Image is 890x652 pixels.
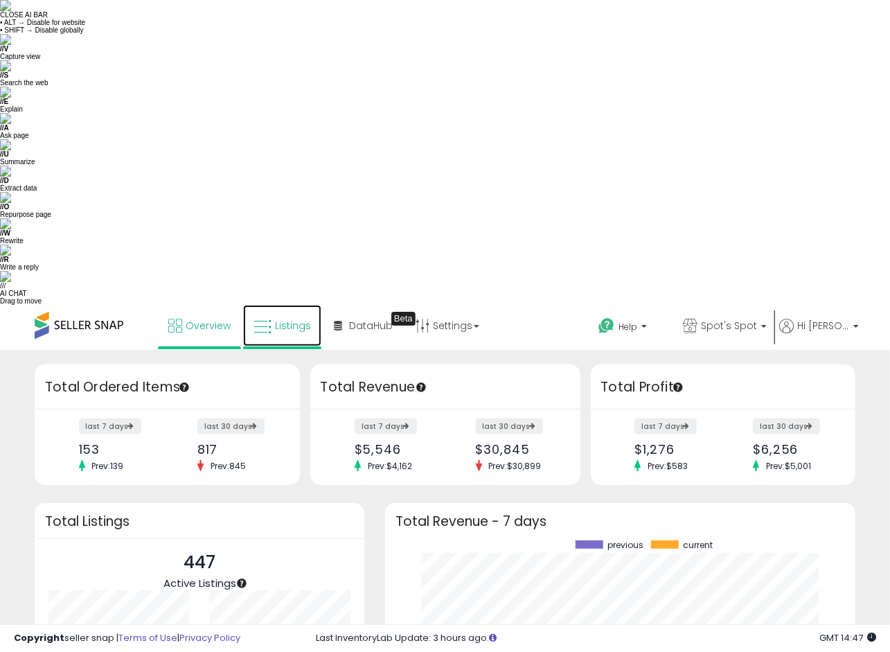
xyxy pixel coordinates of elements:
span: Prev: 845 [204,460,253,472]
div: Last InventoryLab Update: 3 hours ago. [316,632,876,645]
label: last 30 days [476,418,543,434]
div: $1,276 [634,442,713,457]
a: Spot's Spot [673,305,777,350]
a: Hi [PERSON_NAME] [779,319,859,350]
span: Prev: $4,162 [361,460,419,472]
label: last 30 days [753,418,820,434]
label: last 7 days [355,418,417,434]
h3: Total Listings [45,516,354,527]
span: Hi [PERSON_NAME] [797,319,849,333]
a: Help [587,307,670,350]
span: Prev: 139 [85,460,131,472]
span: Listings [275,319,311,333]
div: $5,546 [355,442,435,457]
label: last 30 days [197,418,265,434]
span: Prev: $5,001 [759,460,818,472]
div: Tooltip anchor [235,577,248,590]
div: Tooltip anchor [672,381,684,394]
span: Prev: $30,899 [482,460,549,472]
span: current [684,540,713,550]
strong: Copyright [14,631,64,644]
a: Settings [405,305,490,346]
span: Spot's Spot [701,319,757,333]
h3: Total Revenue - 7 days [395,516,845,527]
a: Listings [243,305,321,346]
a: Privacy Policy [179,631,240,644]
div: $6,256 [753,442,831,457]
div: 817 [197,442,276,457]
p: 447 [163,549,236,576]
label: last 7 days [79,418,141,434]
h3: Total Revenue [321,378,570,397]
span: Help [618,321,637,333]
h3: Total Profit [601,378,846,397]
span: previous [608,540,644,550]
a: Overview [158,305,241,346]
h3: Total Ordered Items [45,378,290,397]
div: Tooltip anchor [391,312,416,326]
span: Overview [186,319,231,333]
a: DataHub [323,305,403,346]
span: Active Listings [163,576,236,590]
span: Prev: $583 [641,460,695,472]
i: Get Help [598,317,615,335]
i: Click here to read more about un-synced listings. [489,633,497,642]
div: seller snap | | [14,632,240,645]
div: Tooltip anchor [178,381,190,394]
div: Tooltip anchor [415,381,427,394]
div: $30,845 [476,442,556,457]
span: 2025-10-6 14:47 GMT [819,631,876,644]
span: DataHub [349,319,393,333]
div: 153 [79,442,157,457]
label: last 7 days [634,418,697,434]
a: Terms of Use [118,631,177,644]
